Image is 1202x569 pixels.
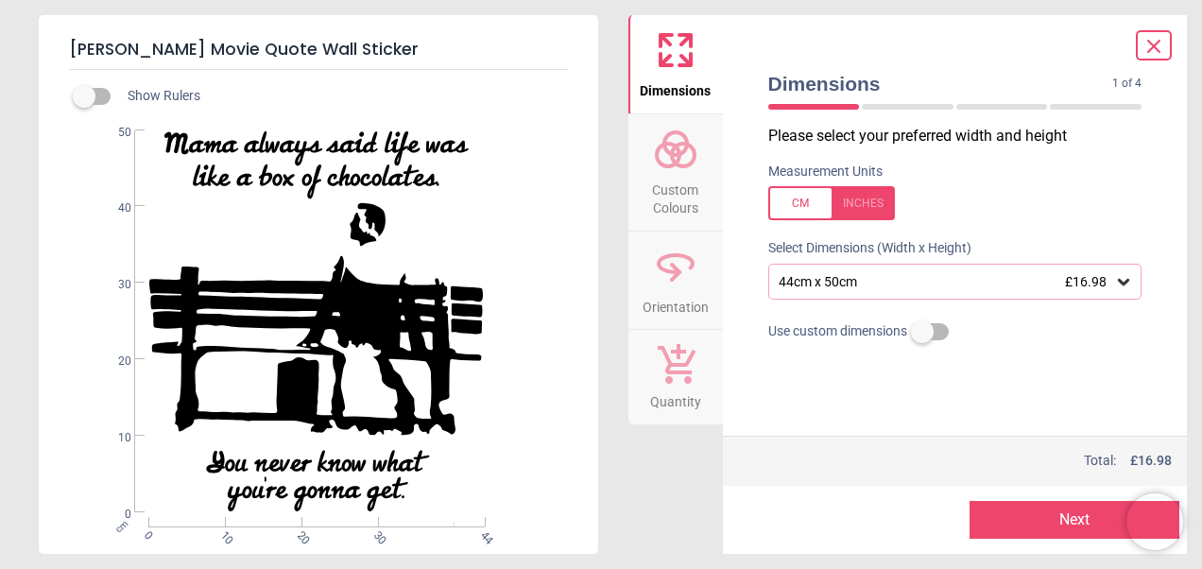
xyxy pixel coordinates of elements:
span: 30 [369,528,382,541]
span: cm [113,517,130,534]
label: Select Dimensions (Width x Height) [753,239,971,258]
span: Quantity [650,384,701,412]
span: 50 [95,125,131,141]
div: Show Rulers [84,85,598,108]
div: 44cm x 50cm [777,274,1115,290]
span: 20 [293,528,305,541]
span: 44 [476,528,489,541]
button: Dimensions [628,15,723,113]
span: £ [1130,452,1172,471]
button: Next [970,501,1179,539]
label: Measurement Units [768,163,883,181]
iframe: Brevo live chat [1126,493,1183,550]
span: 30 [95,277,131,293]
span: Custom Colours [630,172,721,218]
p: Please select your preferred width and height [768,126,1158,147]
span: 10 [95,430,131,446]
button: Custom Colours [628,114,723,231]
span: Orientation [643,289,709,318]
span: Dimensions [640,73,711,101]
button: Quantity [628,330,723,424]
button: Orientation [628,232,723,330]
span: 20 [95,353,131,370]
span: 0 [95,507,131,523]
span: Dimensions [768,70,1113,97]
h5: [PERSON_NAME] Movie Quote Wall Sticker [69,30,568,70]
div: Total: [766,452,1173,471]
span: Use custom dimensions [768,322,907,341]
span: 16.98 [1138,453,1172,468]
span: 0 [141,528,153,541]
span: 40 [95,200,131,216]
span: £16.98 [1065,274,1107,289]
span: 10 [216,528,229,541]
span: 1 of 4 [1112,76,1142,92]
